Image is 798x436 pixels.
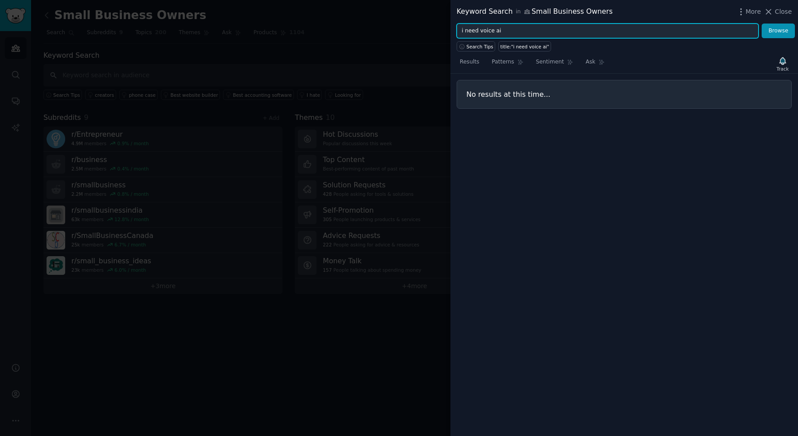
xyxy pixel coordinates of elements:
span: Search Tips [466,44,493,50]
button: More [736,7,761,16]
div: Track [777,66,789,72]
button: Search Tips [457,41,495,52]
div: Keyword Search Small Business Owners [457,6,613,17]
input: Try a keyword related to your business [457,24,759,39]
a: title:"i need voice ai" [498,41,551,52]
span: Sentiment [536,58,564,66]
a: Patterns [489,55,526,73]
button: Browse [762,24,795,39]
h3: No results at this time... [466,90,782,99]
a: Sentiment [533,55,576,73]
div: title:"i need voice ai" [501,44,549,50]
span: More [746,7,761,16]
span: Results [460,58,479,66]
span: Patterns [492,58,514,66]
button: Track [774,55,792,73]
button: Close [764,7,792,16]
a: Ask [583,55,608,73]
a: Results [457,55,482,73]
span: Close [775,7,792,16]
span: in [516,8,520,16]
span: Ask [586,58,595,66]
